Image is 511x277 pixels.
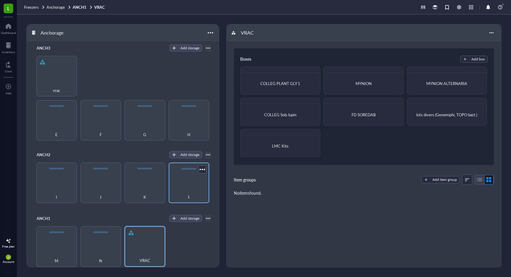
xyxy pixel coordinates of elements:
[3,260,14,263] div: Account
[352,112,376,117] span: FD SOREDAB
[1,21,16,35] a: Dashboard
[234,190,262,196] div: No items found.
[416,112,477,117] span: kits divers (Genomiphi, TOPO bact.)
[144,194,146,200] span: K
[38,28,74,38] div: Anchorage
[99,257,102,264] span: N
[6,91,11,95] div: Add
[188,193,190,200] span: L
[24,5,45,10] a: Freezers
[169,215,202,222] button: Add storage
[260,81,300,86] span: COLLEG PLANT GLY 1
[53,87,60,94] span: vrac
[140,257,150,264] span: VRAC
[432,177,457,182] div: Add item group
[180,152,199,157] div: Add storage
[169,151,202,158] button: Add storage
[471,56,485,62] div: Add box
[100,131,102,138] span: F
[34,44,70,52] div: ANCH3
[24,4,39,10] span: Freezers
[187,131,190,138] span: H
[7,255,10,259] span: JJ
[355,81,372,86] span: MYNION
[5,60,12,73] a: Core
[180,216,199,221] div: Add storage
[2,245,15,248] div: Free plan
[5,69,12,73] div: Core
[460,56,488,63] button: Add box
[56,194,57,200] span: I
[47,5,71,10] a: Anchorage
[2,41,15,54] a: Inventory
[272,143,288,149] span: LMC Kits
[264,112,296,117] span: COLLEG Sols lupin
[143,131,146,138] span: G
[426,81,467,86] span: MYNION ALTERNARIA
[55,131,58,138] span: E
[234,176,256,183] div: Item groups
[169,44,202,52] button: Add storage
[34,214,70,223] div: ANCH1
[47,4,65,10] span: Anchorage
[421,176,460,183] button: Add item group
[100,194,101,200] span: J
[55,257,58,264] span: M
[180,45,199,51] div: Add storage
[1,31,16,35] div: Dashboard
[2,50,15,54] div: Inventory
[34,151,70,159] div: ANCH2
[240,56,251,63] div: Boxes
[7,5,10,12] span: L
[238,28,274,38] div: VRAC
[73,5,106,10] a: ANCH1VRAC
